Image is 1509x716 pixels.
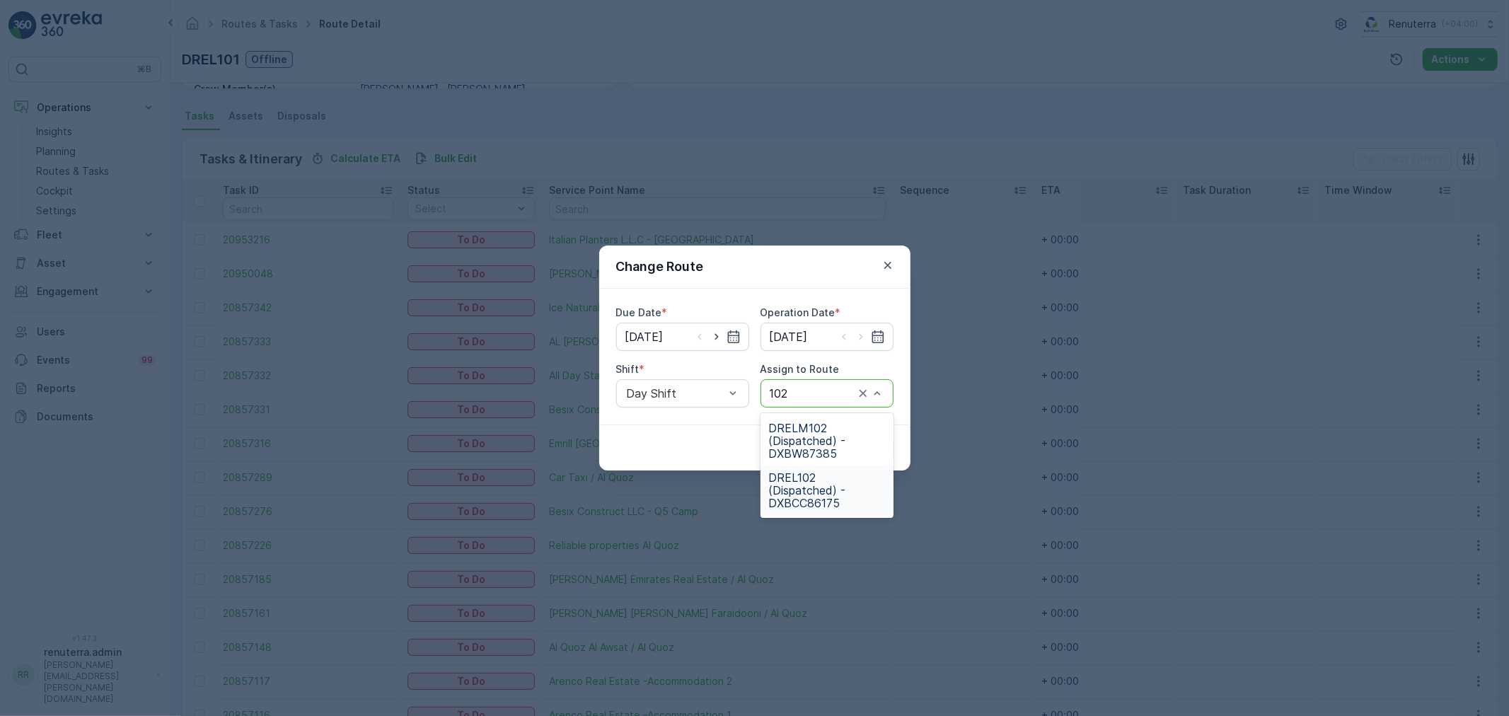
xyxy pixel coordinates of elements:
[769,471,885,509] span: DREL102 (Dispatched) - DXBCC86175
[616,306,662,318] label: Due Date
[616,323,749,351] input: dd/mm/yyyy
[616,363,640,375] label: Shift
[769,422,885,460] span: DRELM102 (Dispatched) - DXBW87385
[761,306,836,318] label: Operation Date
[761,323,894,351] input: dd/mm/yyyy
[761,363,840,375] label: Assign to Route
[616,257,704,277] p: Change Route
